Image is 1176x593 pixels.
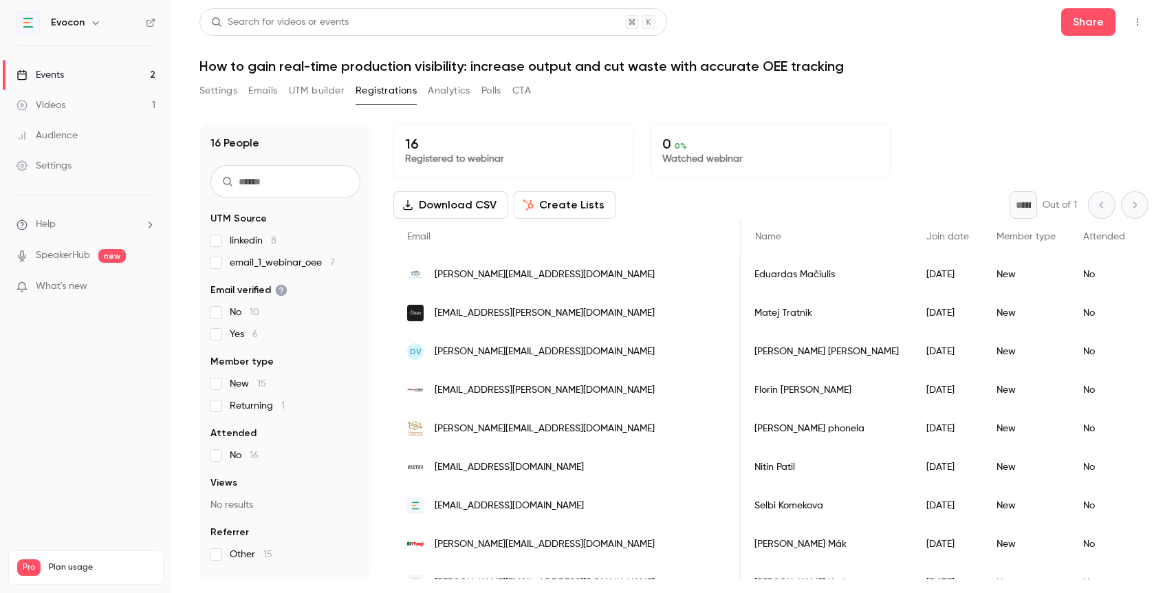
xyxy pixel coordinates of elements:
[913,294,983,332] div: [DATE]
[407,536,424,552] img: biofungi.hu
[662,136,880,152] p: 0
[913,409,983,448] div: [DATE]
[407,266,424,283] img: vilvi.eu
[481,80,501,102] button: Polls
[983,371,1069,409] div: New
[913,486,983,525] div: [DATE]
[1061,8,1115,36] button: Share
[1069,486,1139,525] div: No
[1069,448,1139,486] div: No
[248,80,277,102] button: Emails
[257,379,266,389] span: 15
[17,12,39,34] img: Evocon
[17,159,72,173] div: Settings
[662,152,880,166] p: Watched webinar
[983,525,1069,563] div: New
[1069,255,1139,294] div: No
[407,382,424,398] img: matec.ro
[393,191,508,219] button: Download CSV
[741,448,913,486] div: Nitin Patil
[435,537,655,552] span: [PERSON_NAME][EMAIL_ADDRESS][DOMAIN_NAME]
[983,255,1069,294] div: New
[49,562,155,573] span: Plan usage
[410,345,422,358] span: DV
[741,332,913,371] div: [PERSON_NAME] [PERSON_NAME]
[230,377,266,391] span: New
[741,409,913,448] div: [PERSON_NAME] phonela
[210,476,237,490] span: Views
[230,449,259,462] span: No
[983,409,1069,448] div: New
[1069,332,1139,371] div: No
[252,330,258,339] span: 6
[230,548,272,561] span: Other
[435,383,655,398] span: [EMAIL_ADDRESS][PERSON_NAME][DOMAIN_NAME]
[210,283,287,297] span: Email verified
[1043,198,1077,212] p: Out of 1
[405,152,622,166] p: Registered to webinar
[1083,232,1125,241] span: Attended
[289,80,345,102] button: UTM builder
[36,279,87,294] span: What's new
[230,234,276,248] span: linkedin
[210,427,257,440] span: Attended
[675,141,687,151] span: 0 %
[210,212,360,561] section: facet-groups
[17,68,64,82] div: Events
[1069,409,1139,448] div: No
[17,559,41,576] span: Pro
[250,308,259,317] span: 10
[983,294,1069,332] div: New
[983,332,1069,371] div: New
[407,305,424,321] img: skaza.com
[1069,294,1139,332] div: No
[51,16,85,30] h6: Evocon
[199,58,1148,74] h1: How to gain real-time production visibility: increase output and cut waste with accurate OEE trac...
[997,232,1056,241] span: Member type
[281,401,285,411] span: 1
[230,305,259,319] span: No
[435,499,584,513] span: [EMAIL_ADDRESS][DOMAIN_NAME]
[407,232,431,241] span: Email
[435,422,655,436] span: [PERSON_NAME][EMAIL_ADDRESS][DOMAIN_NAME]
[983,448,1069,486] div: New
[407,574,424,591] img: evocon.com
[435,345,655,359] span: [PERSON_NAME][EMAIL_ADDRESS][DOMAIN_NAME]
[435,268,655,282] span: [PERSON_NAME][EMAIL_ADDRESS][DOMAIN_NAME]
[913,525,983,563] div: [DATE]
[428,80,470,102] button: Analytics
[356,80,417,102] button: Registrations
[17,217,155,232] li: help-dropdown-opener
[407,420,424,437] img: tsl.co.zw
[263,550,272,559] span: 15
[330,258,335,268] span: 7
[98,249,126,263] span: new
[230,327,258,341] span: Yes
[139,281,155,293] iframe: Noticeable Trigger
[230,256,335,270] span: email_1_webinar_oee
[407,497,424,514] img: evocon.com
[926,232,969,241] span: Join date
[741,294,913,332] div: Matej Tratnik
[1069,525,1139,563] div: No
[36,217,56,232] span: Help
[405,136,622,152] p: 16
[199,80,237,102] button: Settings
[1069,371,1139,409] div: No
[741,486,913,525] div: Selbi Komekova
[407,459,424,475] img: rieter.com
[210,498,360,512] p: No results
[250,451,259,460] span: 16
[741,371,913,409] div: Florin [PERSON_NAME]
[435,460,584,475] span: [EMAIL_ADDRESS][DOMAIN_NAME]
[230,399,285,413] span: Returning
[17,98,65,112] div: Videos
[271,236,276,246] span: 8
[755,232,781,241] span: Name
[741,255,913,294] div: Eduardas Mačiulis
[210,355,274,369] span: Member type
[913,255,983,294] div: [DATE]
[210,135,259,151] h1: 16 People
[17,129,78,142] div: Audience
[435,306,655,321] span: [EMAIL_ADDRESS][PERSON_NAME][DOMAIN_NAME]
